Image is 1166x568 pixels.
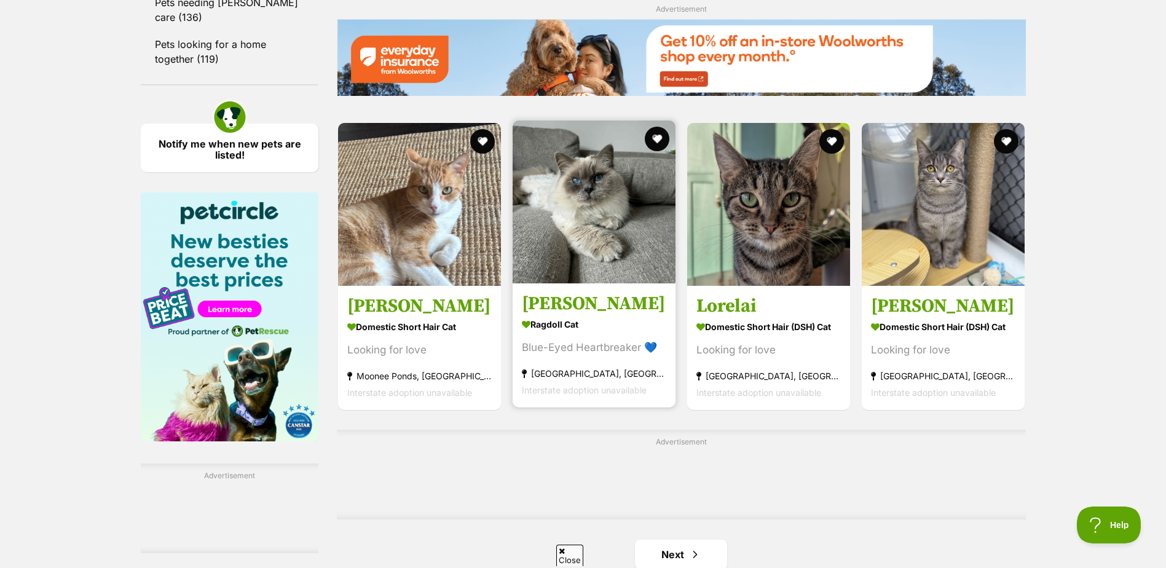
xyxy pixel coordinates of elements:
[513,283,676,408] a: [PERSON_NAME] Ragdoll Cat Blue-Eyed Heartbreaker 💙 [GEOGRAPHIC_DATA], [GEOGRAPHIC_DATA] Interstat...
[522,339,666,356] div: Blue-Eyed Heartbreaker 💙
[871,342,1015,358] div: Looking for love
[656,4,707,14] span: Advertisement
[645,127,669,151] button: favourite
[337,19,1026,98] a: Everyday Insurance promotional banner
[696,368,841,384] strong: [GEOGRAPHIC_DATA], [GEOGRAPHIC_DATA]
[513,120,676,283] img: Albert - Ragdoll Cat
[347,294,492,318] h3: [PERSON_NAME]
[1077,507,1141,543] iframe: Help Scout Beacon - Open
[687,123,850,286] img: Lorelai - Domestic Short Hair (DSH) Cat
[141,124,318,172] a: Notify me when new pets are listed!
[338,285,501,410] a: [PERSON_NAME] Domestic Short Hair Cat Looking for love Moonee Ponds, [GEOGRAPHIC_DATA] Interstate...
[819,129,844,154] button: favourite
[141,31,318,72] a: Pets looking for a home together (119)
[522,315,666,333] strong: Ragdoll Cat
[141,192,318,441] img: Pet Circle promo banner
[141,463,318,553] div: Advertisement
[347,318,492,336] strong: Domestic Short Hair Cat
[696,342,841,358] div: Looking for love
[338,123,501,286] img: Pedro - Domestic Short Hair Cat
[337,19,1026,96] img: Everyday Insurance promotional banner
[871,318,1015,336] strong: Domestic Short Hair (DSH) Cat
[347,368,492,384] strong: Moonee Ponds, [GEOGRAPHIC_DATA]
[337,430,1026,519] div: Advertisement
[862,123,1025,286] img: Monica - Domestic Short Hair (DSH) Cat
[347,387,472,398] span: Interstate adoption unavailable
[871,294,1015,318] h3: [PERSON_NAME]
[862,285,1025,410] a: [PERSON_NAME] Domestic Short Hair (DSH) Cat Looking for love [GEOGRAPHIC_DATA], [GEOGRAPHIC_DATA]...
[696,294,841,318] h3: Lorelai
[871,387,996,398] span: Interstate adoption unavailable
[522,385,647,395] span: Interstate adoption unavailable
[470,129,495,154] button: favourite
[522,292,666,315] h3: [PERSON_NAME]
[696,318,841,336] strong: Domestic Short Hair (DSH) Cat
[522,365,666,382] strong: [GEOGRAPHIC_DATA], [GEOGRAPHIC_DATA]
[347,342,492,358] div: Looking for love
[696,387,821,398] span: Interstate adoption unavailable
[871,368,1015,384] strong: [GEOGRAPHIC_DATA], [GEOGRAPHIC_DATA]
[687,285,850,410] a: Lorelai Domestic Short Hair (DSH) Cat Looking for love [GEOGRAPHIC_DATA], [GEOGRAPHIC_DATA] Inter...
[994,129,1018,154] button: favourite
[556,545,583,566] span: Close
